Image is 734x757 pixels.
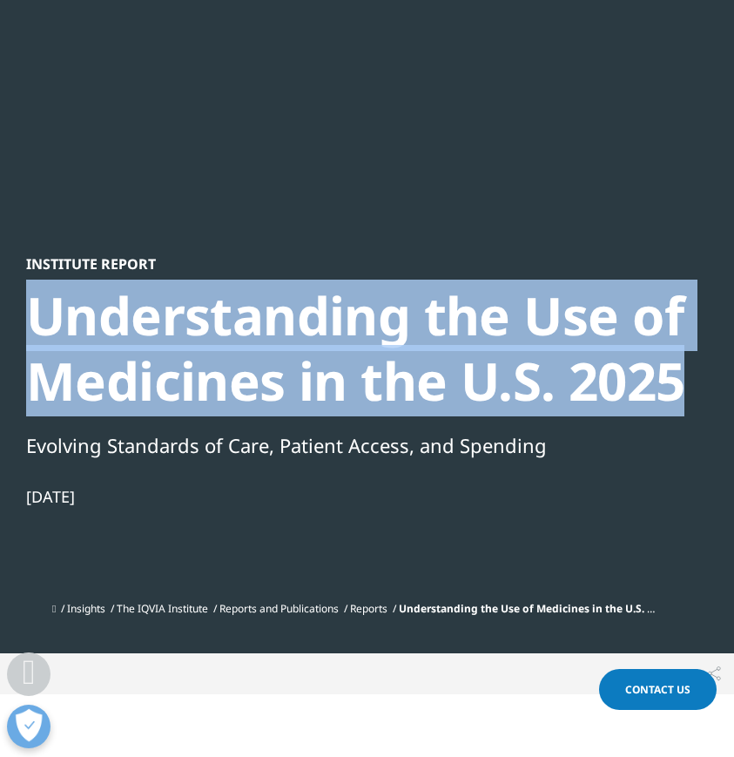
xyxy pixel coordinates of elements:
[350,601,387,616] a: Reports
[117,601,208,616] a: The IQVIA Institute
[623,653,734,694] p: Share PAGE
[625,682,690,697] span: Contact Us
[26,430,688,460] div: Evolving Standards of Care, Patient Access, and Spending
[219,601,339,616] a: Reports and Publications
[399,601,671,616] span: Understanding the Use of Medicines in the U.S. 2025
[26,486,688,507] div: [DATE]
[7,705,51,748] button: Open Preferences
[67,601,105,616] a: Insights
[26,283,688,414] div: Understanding the Use of Medicines in the U.S. 2025
[623,653,734,694] button: Share PAGEShare PAGE
[599,669,717,710] a: Contact Us
[26,255,688,273] div: Institute Report
[708,666,721,681] img: Share PAGE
